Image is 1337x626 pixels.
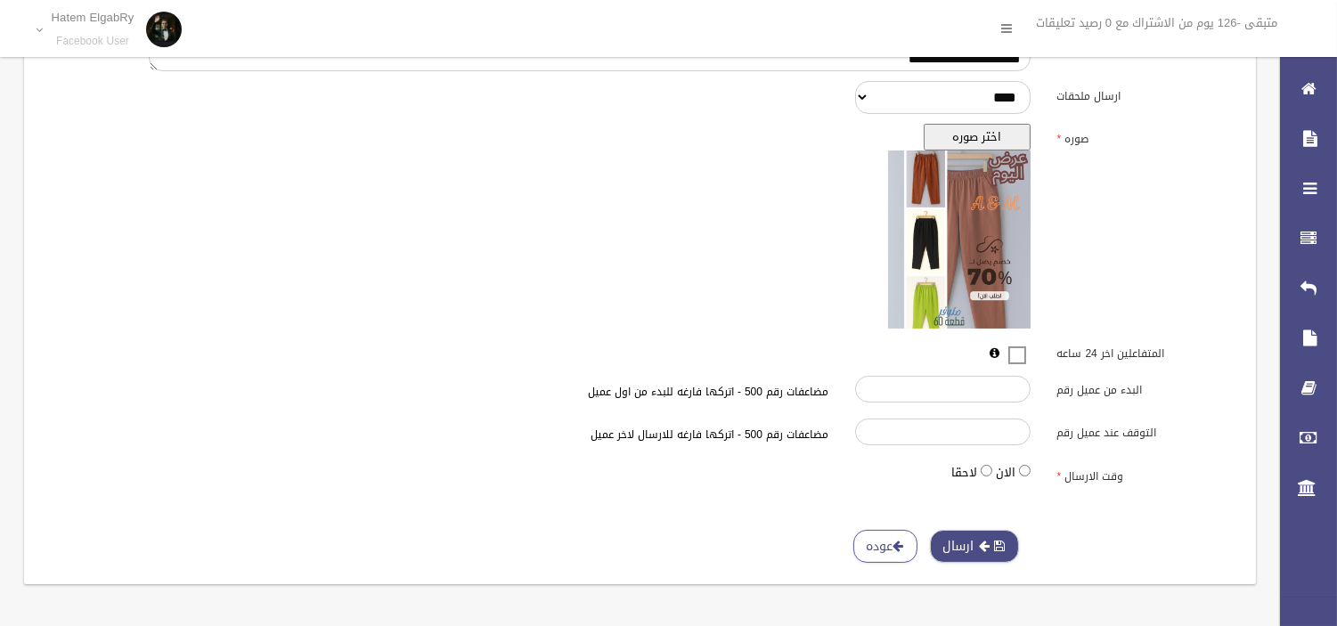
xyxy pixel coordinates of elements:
a: عوده [853,530,917,563]
h6: مضاعفات رقم 500 - اتركها فارغه للارسال لاخر عميل [351,429,828,441]
label: التوقف عند عميل رقم [1044,419,1246,443]
button: اختر صوره [924,124,1031,150]
label: ارسال ملحقات [1044,81,1246,106]
button: ارسال [930,530,1019,563]
label: الان [996,462,1015,484]
h6: مضاعفات رقم 500 - اتركها فارغه للبدء من اول عميل [351,386,828,398]
label: صوره [1044,124,1246,149]
label: وقت الارسال [1044,461,1246,486]
label: لاحقا [951,462,977,484]
img: معاينه الصوره [888,150,1031,329]
label: البدء من عميل رقم [1044,376,1246,401]
label: المتفاعلين اخر 24 ساعه [1044,338,1246,363]
p: Hatem ElgabRy [52,11,135,24]
small: Facebook User [52,35,135,48]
